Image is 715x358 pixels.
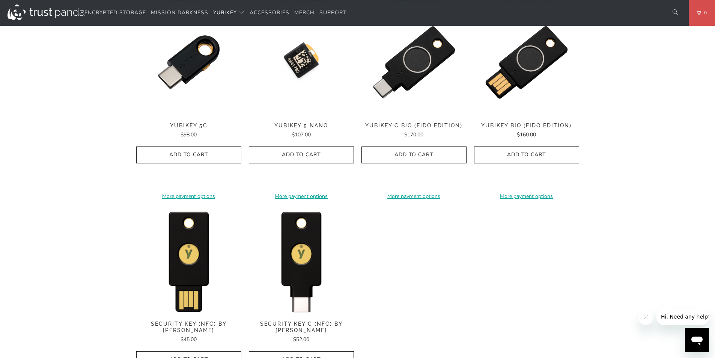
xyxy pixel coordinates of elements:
a: More payment options [474,192,579,201]
img: Security Key (NFC) by Yubico - Trust Panda [136,208,241,313]
span: YubiKey 5C [136,122,241,129]
a: YubiKey Bio (FIDO Edition) - Trust Panda YubiKey Bio (FIDO Edition) - Trust Panda [474,10,579,115]
img: Trust Panda Australia [8,5,84,20]
a: YubiKey C Bio (FIDO Edition) - Trust Panda YubiKey C Bio (FIDO Edition) - Trust Panda [361,10,467,115]
a: Security Key C (NFC) by Yubico - Trust Panda Security Key C (NFC) by Yubico - Trust Panda [249,208,354,313]
a: Security Key C (NFC) by [PERSON_NAME] $52.00 [249,321,354,344]
a: YubiKey 5C - Trust Panda YubiKey 5C - Trust Panda [136,10,241,115]
summary: YubiKey [213,4,245,22]
a: Accessories [250,4,289,22]
span: $98.00 [181,131,197,138]
span: 0 [701,9,707,17]
img: Security Key C (NFC) by Yubico - Trust Panda [249,208,354,313]
span: Support [319,9,346,16]
a: YubiKey 5 Nano - Trust Panda YubiKey 5 Nano - Trust Panda [249,10,354,115]
iframe: Message from company [656,308,709,325]
a: More payment options [361,192,467,201]
span: YubiKey C Bio (FIDO Edition) [361,122,467,129]
span: Security Key (NFC) by [PERSON_NAME] [136,321,241,334]
span: $107.00 [292,131,311,138]
img: YubiKey 5 Nano - Trust Panda [249,10,354,115]
span: Add to Cart [369,152,459,158]
span: $52.00 [293,336,309,343]
span: $45.00 [181,336,197,343]
a: Security Key (NFC) by Yubico - Trust Panda Security Key (NFC) by Yubico - Trust Panda [136,208,241,313]
button: Add to Cart [136,147,241,163]
button: Add to Cart [361,147,467,163]
span: Security Key C (NFC) by [PERSON_NAME] [249,321,354,334]
a: Support [319,4,346,22]
iframe: Close message [638,310,653,325]
a: More payment options [136,192,241,201]
span: YubiKey [213,9,237,16]
span: Merch [294,9,315,16]
a: YubiKey Bio (FIDO Edition) $160.00 [474,122,579,139]
span: Add to Cart [482,152,571,158]
button: Add to Cart [249,147,354,163]
span: Encrypted Storage [84,9,146,16]
a: More payment options [249,192,354,201]
span: YubiKey Bio (FIDO Edition) [474,122,579,129]
span: Add to Cart [144,152,233,158]
a: YubiKey C Bio (FIDO Edition) $170.00 [361,122,467,139]
a: Mission Darkness [151,4,208,22]
span: Accessories [250,9,289,16]
a: Merch [294,4,315,22]
a: Encrypted Storage [84,4,146,22]
nav: Translation missing: en.navigation.header.main_nav [84,4,346,22]
a: Security Key (NFC) by [PERSON_NAME] $45.00 [136,321,241,344]
span: Add to Cart [257,152,346,158]
button: Add to Cart [474,147,579,163]
img: YubiKey Bio (FIDO Edition) - Trust Panda [474,10,579,115]
span: Mission Darkness [151,9,208,16]
a: YubiKey 5 Nano $107.00 [249,122,354,139]
a: YubiKey 5C $98.00 [136,122,241,139]
span: $160.00 [517,131,536,138]
img: YubiKey 5C - Trust Panda [136,10,241,115]
iframe: Button to launch messaging window [685,328,709,352]
img: YubiKey C Bio (FIDO Edition) - Trust Panda [361,10,467,115]
span: YubiKey 5 Nano [249,122,354,129]
span: $170.00 [404,131,423,138]
span: Hi. Need any help? [5,5,54,11]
